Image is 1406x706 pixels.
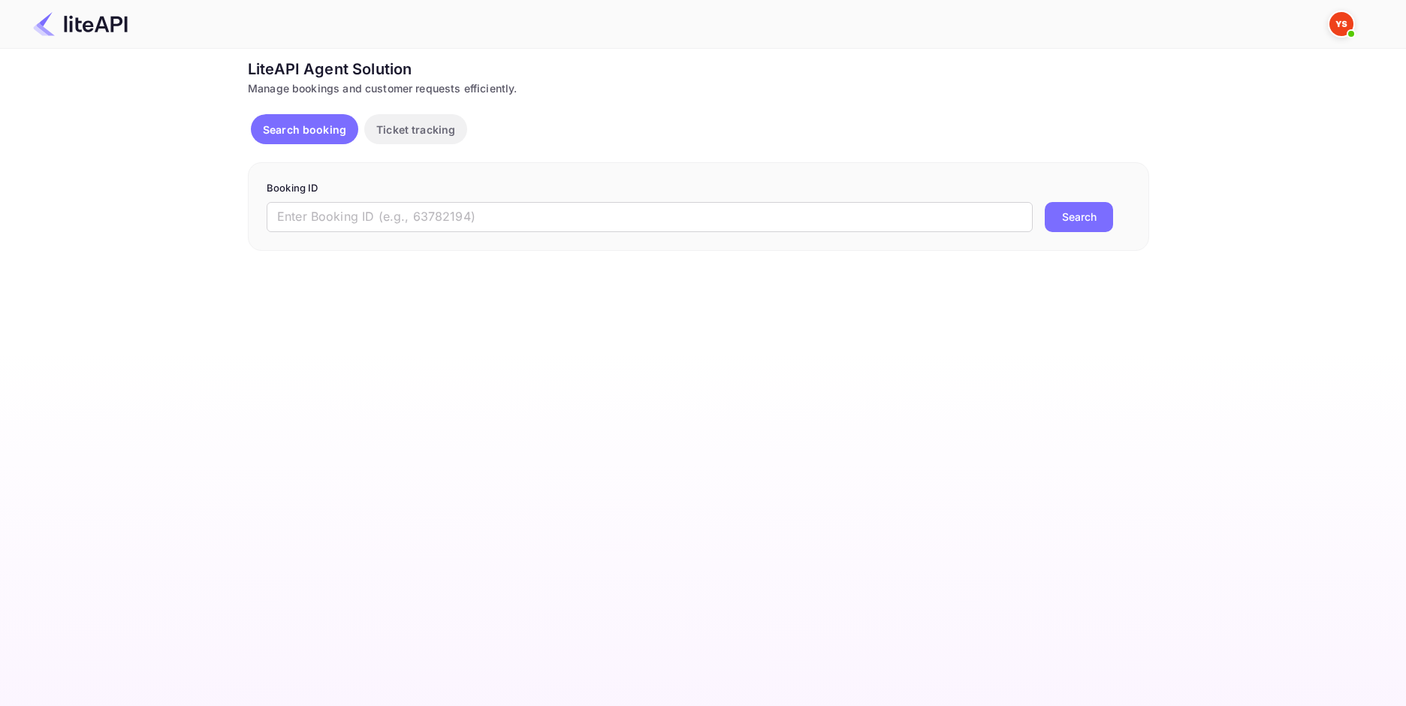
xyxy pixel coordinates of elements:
div: LiteAPI Agent Solution [248,58,1149,80]
img: Yandex Support [1329,12,1353,36]
div: Manage bookings and customer requests efficiently. [248,80,1149,96]
img: LiteAPI Logo [33,12,128,36]
p: Booking ID [267,181,1130,196]
input: Enter Booking ID (e.g., 63782194) [267,202,1033,232]
button: Search [1045,202,1113,232]
p: Search booking [263,122,346,137]
p: Ticket tracking [376,122,455,137]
